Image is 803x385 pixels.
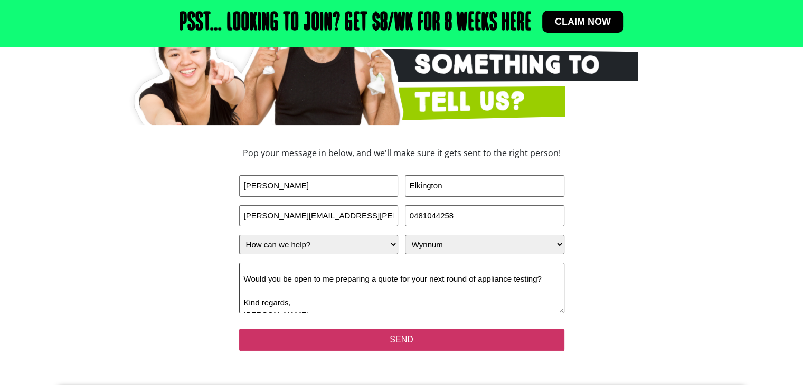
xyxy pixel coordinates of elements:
input: FIRST NAME [239,175,399,197]
input: SEND [239,329,564,351]
a: Claim now [542,11,623,33]
h2: Psst… Looking to join? Get $8/wk for 8 weeks here [180,11,532,36]
input: LAST NAME [405,175,564,197]
input: PHONE [405,205,564,227]
h3: Pop your message in below, and we'll make sure it gets sent to the right person! [169,149,634,157]
input: Email [239,205,399,227]
span: Claim now [555,17,611,26]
